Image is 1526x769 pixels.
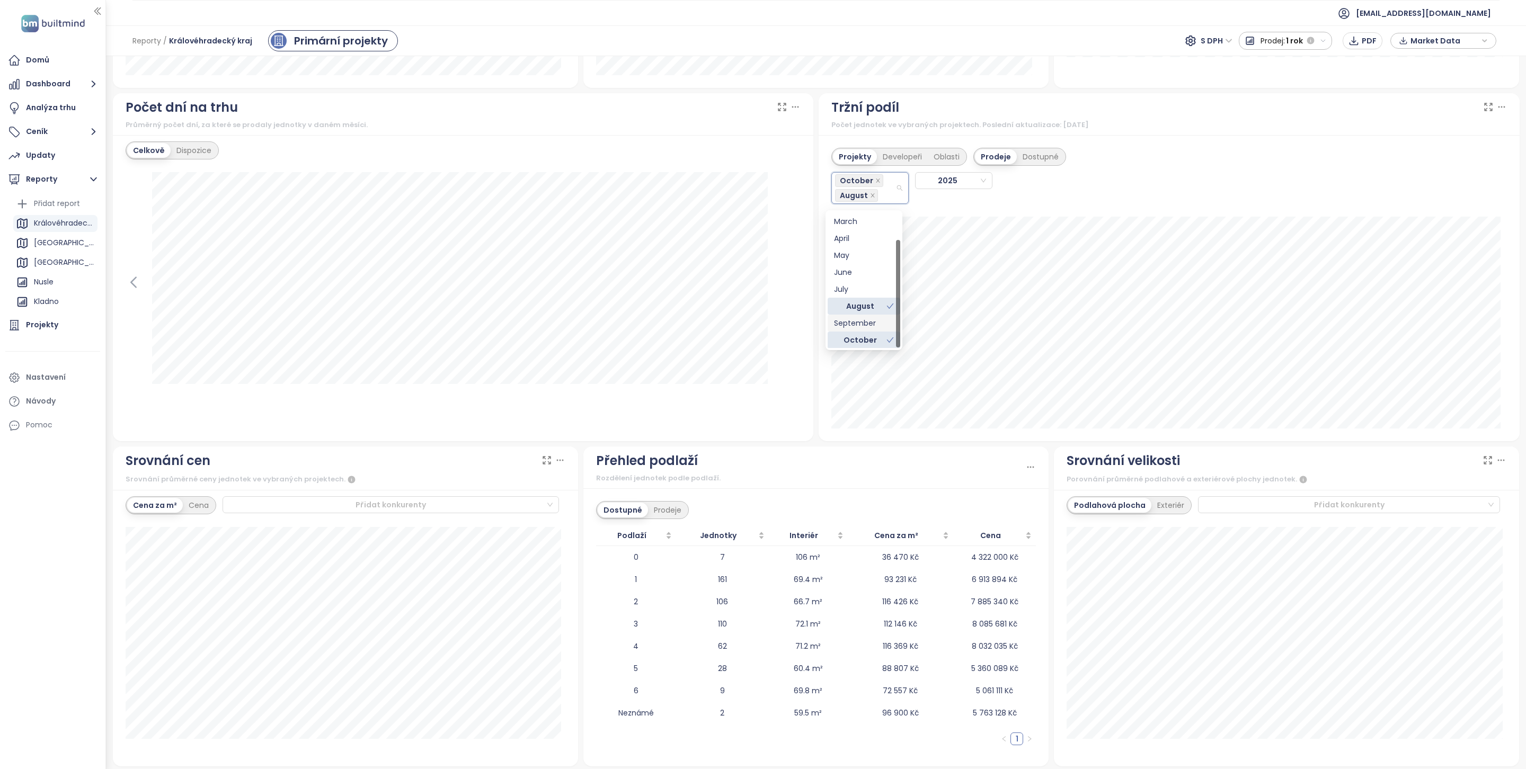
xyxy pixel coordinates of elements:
td: 69.4 m² [769,568,848,591]
th: Podlaží [596,525,676,546]
td: Neznámé [596,702,676,724]
div: Tržní podíl [831,97,899,118]
div: Primární projekty [294,33,388,49]
div: [GEOGRAPHIC_DATA] [13,254,97,271]
span: close [875,178,881,183]
div: Projekty [833,149,877,164]
span: / [163,31,167,50]
div: Analýza trhu [26,101,76,114]
div: August [834,300,886,312]
td: 106 [676,591,769,613]
div: Nastavení [26,371,66,384]
div: Pomoc [5,415,100,436]
div: Srovnání cen [126,451,210,471]
button: Reporty [5,169,100,190]
div: Exteriér [1151,498,1190,513]
span: August [840,190,868,201]
td: 62 [676,635,769,657]
div: Podlahová plocha [1068,498,1151,513]
td: 96 900 Kč [848,702,953,724]
button: left [998,732,1010,745]
td: 5 763 128 Kč [953,702,1036,724]
td: 3 [596,613,676,635]
td: 9 [676,679,769,702]
div: March [834,216,894,227]
span: Market Data [1410,33,1479,49]
a: Analýza trhu [5,97,100,119]
td: 2 [596,591,676,613]
div: Nusle [34,275,54,289]
div: June [834,266,894,278]
td: 93 231 Kč [848,568,953,591]
div: button [1396,33,1490,49]
div: Kladno [34,295,59,308]
td: 2 [676,702,769,724]
td: 72.1 m² [769,613,848,635]
span: left [1001,736,1007,742]
li: Následující strana [1023,732,1036,745]
a: primary [268,30,398,51]
div: Srovnání průměrné ceny jednotek ve vybraných projektech. [126,473,565,486]
button: PDF [1343,32,1382,49]
th: Interiér [769,525,848,546]
td: 116 426 Kč [848,591,953,613]
div: [GEOGRAPHIC_DATA] [34,256,95,269]
div: Rozdělení jednotek podle podlaží. [596,473,1025,484]
th: Cena za m² [848,525,953,546]
button: right [1023,732,1036,745]
span: October [835,174,883,187]
img: logo [18,13,88,34]
div: Dostupné [1017,149,1064,164]
div: May [828,247,900,264]
div: [GEOGRAPHIC_DATA] [34,236,95,249]
td: 72 557 Kč [848,679,953,702]
div: August [828,298,900,315]
td: 116 369 Kč [848,635,953,657]
span: [EMAIL_ADDRESS][DOMAIN_NAME] [1356,1,1491,26]
div: Nusle [13,274,97,291]
div: Srovnání velikosti [1067,451,1180,471]
span: PDF [1362,35,1377,47]
span: Reporty [132,31,161,50]
a: Domů [5,50,100,71]
td: 88 807 Kč [848,657,953,679]
span: 1 rok [1286,31,1303,50]
div: Přidat report [34,197,80,210]
div: Prodeje [975,149,1017,164]
td: 5 061 111 Kč [953,679,1036,702]
div: [GEOGRAPHIC_DATA] [13,235,97,252]
td: 4 [596,635,676,657]
span: close [870,193,875,198]
td: 59.5 m² [769,702,848,724]
div: April [828,230,900,247]
div: Porovnání průměrné podlahové a exteriérové plochy jednotek. [1067,473,1506,486]
span: check [886,336,894,344]
button: Dashboard [5,74,100,95]
span: Interiér [773,530,835,541]
span: Prodej: [1261,31,1285,50]
div: Dostupné [598,503,648,517]
div: April [834,233,894,244]
div: Pomoc [26,418,52,432]
div: Dispozice [171,143,217,158]
td: 69.8 m² [769,679,848,702]
div: Projekty [26,318,58,332]
div: July [834,283,894,295]
span: right [1026,736,1033,742]
td: 6 [596,679,676,702]
div: Developeři [877,149,928,164]
th: Jednotky [676,525,769,546]
span: 2025 [919,173,986,189]
span: Cena za m² [852,530,941,541]
li: 1 [1010,732,1023,745]
div: Počet dní na trhu [126,97,238,118]
div: Cena za m² [127,498,183,513]
td: 161 [676,568,769,591]
div: September [828,315,900,332]
div: October [834,334,886,346]
div: Průměrný počet dní, za které se prodaly jednotky v daném měsíci. [126,120,801,130]
div: May [834,249,894,261]
td: 36 470 Kč [848,546,953,568]
div: Kladno [13,293,97,310]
